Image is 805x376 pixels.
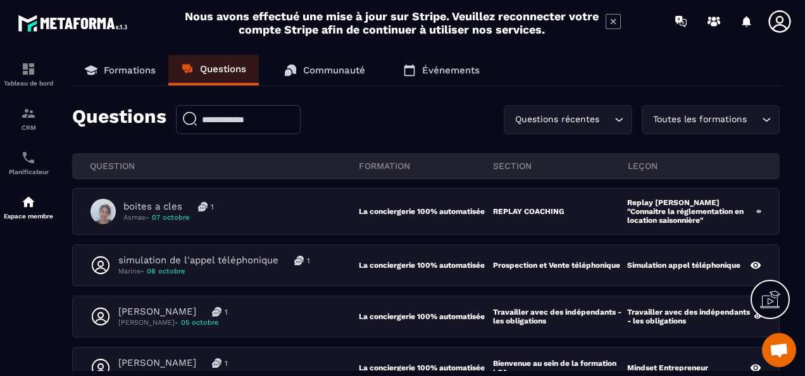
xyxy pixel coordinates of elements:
[359,363,493,372] p: La conciergerie 100% automatisée
[493,261,620,270] p: Prospection et Vente téléphonique
[118,254,278,266] p: simulation de l'appel téléphonique
[21,61,36,77] img: formation
[225,307,228,317] p: 1
[307,256,310,266] p: 1
[627,363,708,372] p: Mindset Entrepreneur
[211,202,214,212] p: 1
[198,202,208,211] img: messages
[146,213,189,222] span: - 07 octobre
[90,160,359,172] p: QUESTION
[212,358,222,368] img: messages
[602,113,611,127] input: Search for option
[118,306,196,318] p: [PERSON_NAME]
[359,160,493,172] p: FORMATION
[118,318,228,327] p: [PERSON_NAME]
[762,333,796,367] div: Ouvrir le chat
[627,261,740,270] p: Simulation appel téléphonique
[3,80,54,87] p: Tableau de bord
[72,105,166,134] p: Questions
[3,213,54,220] p: Espace membre
[390,55,492,85] a: Événements
[303,65,365,76] p: Communauté
[628,160,762,172] p: leçon
[493,207,565,216] p: REPLAY COACHING
[642,105,780,134] div: Search for option
[627,308,754,325] p: Travailler avec des indépendants - les obligations
[3,96,54,141] a: formationformationCRM
[3,185,54,229] a: automationsautomationsEspace membre
[271,55,378,85] a: Communauté
[175,318,218,327] span: - 05 octobre
[123,201,182,213] p: boites a cles
[493,308,627,325] p: Travailler avec des indépendants - les obligations
[118,266,310,276] p: Marine
[493,160,627,172] p: section
[3,52,54,96] a: formationformationTableau de bord
[118,357,196,369] p: [PERSON_NAME]
[627,198,756,225] p: Replay [PERSON_NAME] "Connaitre la réglementation en location saisonnière"
[504,105,632,134] div: Search for option
[650,113,749,127] span: Toutes les formations
[21,106,36,121] img: formation
[359,312,493,321] p: La conciergerie 100% automatisée
[140,267,185,275] span: - 06 octobre
[225,358,228,368] p: 1
[3,141,54,185] a: schedulerschedulerPlanificateur
[212,307,222,316] img: messages
[184,9,599,36] h2: Nous avons effectué une mise à jour sur Stripe. Veuillez reconnecter votre compte Stripe afin de ...
[359,207,493,216] p: La conciergerie 100% automatisée
[200,63,246,75] p: Questions
[359,261,493,270] p: La conciergerie 100% automatisée
[512,113,602,127] span: Questions récentes
[21,150,36,165] img: scheduler
[294,256,304,265] img: messages
[168,55,259,85] a: Questions
[3,168,54,175] p: Planificateur
[3,124,54,131] p: CRM
[749,113,759,127] input: Search for option
[18,11,132,35] img: logo
[123,213,214,222] p: Asmae
[422,65,480,76] p: Événements
[72,55,168,85] a: Formations
[104,65,156,76] p: Formations
[21,194,36,210] img: automations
